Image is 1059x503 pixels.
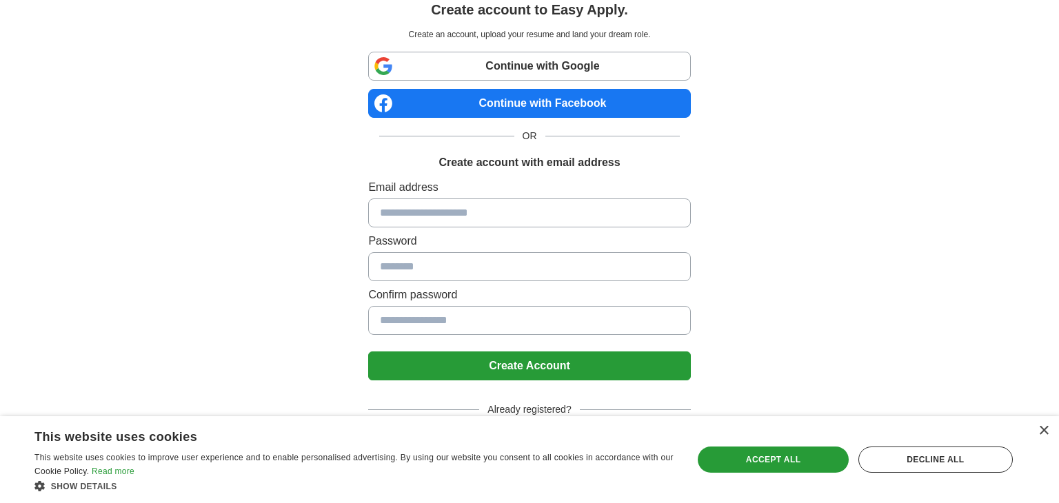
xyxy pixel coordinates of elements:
p: Create an account, upload your resume and land your dream role. [371,28,687,41]
a: Read more, opens a new window [92,466,134,476]
span: Already registered? [479,402,579,417]
span: OR [514,129,545,143]
div: Show details [34,479,674,493]
label: Confirm password [368,287,690,303]
label: Email address [368,179,690,196]
a: Continue with Facebook [368,89,690,118]
label: Password [368,233,690,249]
a: Continue with Google [368,52,690,81]
div: Accept all [698,446,848,473]
div: This website uses cookies [34,424,639,445]
div: Close [1038,426,1049,436]
span: This website uses cookies to improve user experience and to enable personalised advertising. By u... [34,453,674,476]
span: Show details [51,482,117,491]
div: Decline all [858,446,1013,473]
h1: Create account with email address [438,154,620,171]
button: Create Account [368,351,690,380]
